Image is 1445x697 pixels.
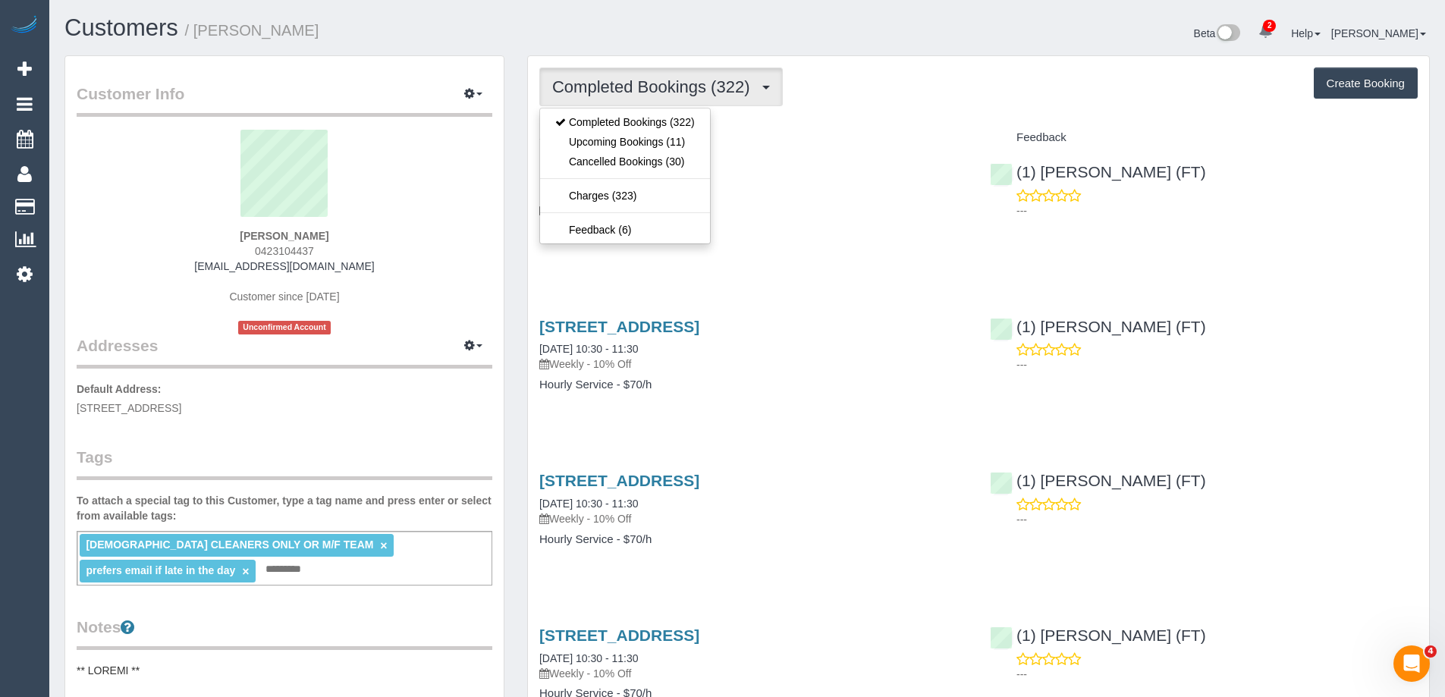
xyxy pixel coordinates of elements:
legend: Tags [77,446,492,480]
a: [DATE] 10:30 - 11:30 [539,652,638,664]
p: --- [1016,357,1418,372]
a: Charges (323) [540,186,710,206]
p: Weekly - 10% Off [539,511,967,526]
img: Automaid Logo [9,15,39,36]
span: Completed Bookings (322) [552,77,757,96]
a: × [242,565,249,578]
a: (1) [PERSON_NAME] (FT) [990,472,1206,489]
p: Weekly - 10% Off [539,356,967,372]
legend: Customer Info [77,83,492,117]
a: Beta [1194,27,1241,39]
h4: Service [539,131,967,144]
button: Create Booking [1314,68,1418,99]
p: --- [1016,512,1418,527]
span: 0423104437 [255,245,314,257]
span: prefers email if late in the day [86,564,235,576]
span: 4 [1425,645,1437,658]
p: --- [1016,203,1418,218]
iframe: Intercom live chat [1393,645,1430,682]
a: Feedback (6) [540,220,710,240]
a: × [380,539,387,552]
a: Help [1291,27,1321,39]
label: To attach a special tag to this Customer, type a tag name and press enter or select from availabl... [77,493,492,523]
a: (1) [PERSON_NAME] (FT) [990,163,1206,181]
span: [STREET_ADDRESS] [77,402,181,414]
strong: [PERSON_NAME] [240,230,328,242]
a: (1) [PERSON_NAME] (FT) [990,318,1206,335]
span: 2 [1263,20,1276,32]
a: Customers [64,14,178,41]
a: [STREET_ADDRESS] [539,472,699,489]
a: [STREET_ADDRESS] [539,318,699,335]
a: [DATE] 10:30 - 11:30 [539,343,638,355]
span: Customer since [DATE] [229,290,339,303]
a: Cancelled Bookings (30) [540,152,710,171]
a: (1) [PERSON_NAME] (FT) [990,626,1206,644]
a: 2 [1251,15,1280,49]
p: Weekly - 10% Off [539,666,967,681]
span: Unconfirmed Account [238,321,331,334]
a: [STREET_ADDRESS] [539,626,699,644]
h4: Hourly Service - $70/h [539,378,967,391]
p: --- [1016,667,1418,682]
h4: Hourly Service - $70/h [539,224,967,237]
p: Weekly - 10% Off [539,203,967,218]
button: Completed Bookings (322) [539,68,783,106]
small: / [PERSON_NAME] [185,22,319,39]
h4: Feedback [990,131,1418,144]
span: [DEMOGRAPHIC_DATA] CLEANERS ONLY OR M/F TEAM [86,538,373,551]
a: [PERSON_NAME] [1331,27,1426,39]
a: [EMAIL_ADDRESS][DOMAIN_NAME] [194,260,374,272]
a: Completed Bookings (322) [540,112,710,132]
h4: Hourly Service - $70/h [539,533,967,546]
a: [DATE] 10:30 - 11:30 [539,498,638,510]
a: Upcoming Bookings (11) [540,132,710,152]
legend: Notes [77,616,492,650]
label: Default Address: [77,381,162,397]
img: New interface [1215,24,1240,44]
